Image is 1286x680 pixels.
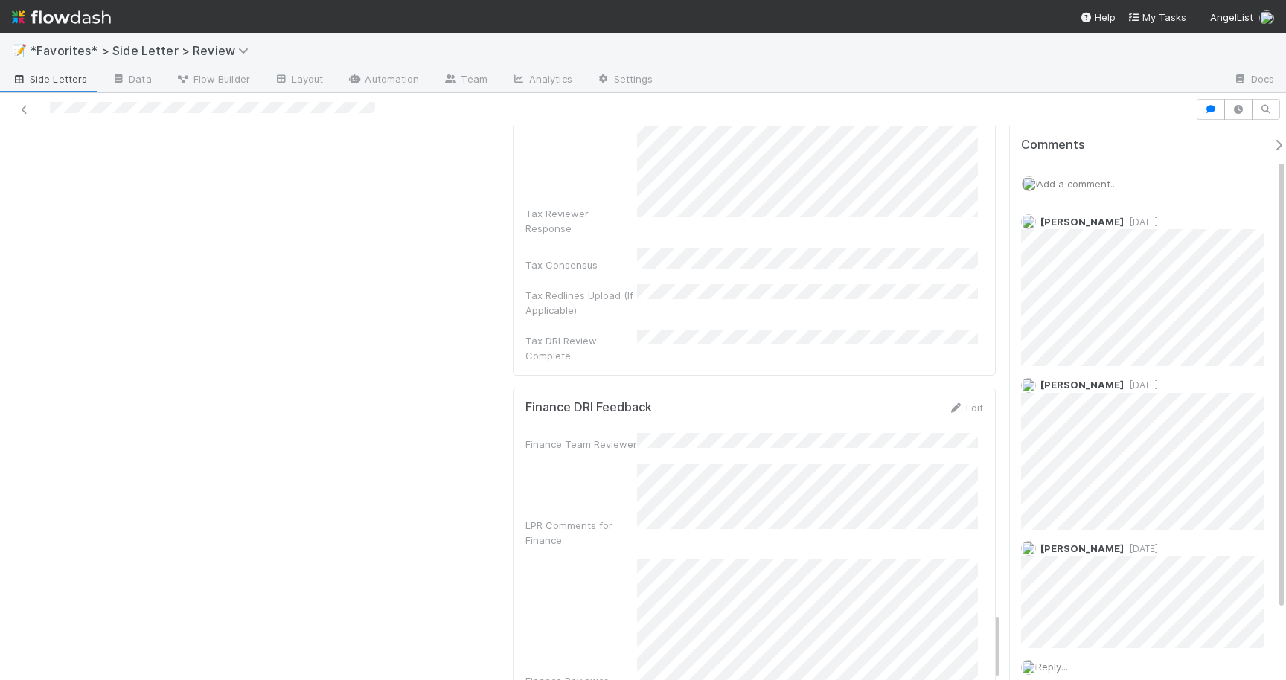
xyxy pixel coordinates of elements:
img: avatar_0b1dbcb8-f701-47e0-85bc-d79ccc0efe6c.png [1021,214,1036,229]
span: [DATE] [1124,379,1158,391]
div: Tax DRI Review Complete [525,333,637,363]
span: [PERSON_NAME] [1040,379,1124,391]
span: Flow Builder [176,71,250,86]
div: LPR Comments for Finance [525,518,637,548]
a: Docs [1221,68,1286,92]
span: Reply... [1036,661,1068,673]
img: avatar_218ae7b5-dcd5-4ccc-b5d5-7cc00ae2934f.png [1021,660,1036,675]
a: Automation [335,68,431,92]
span: [PERSON_NAME] [1040,216,1124,228]
span: 📝 [12,44,27,57]
h5: Finance DRI Feedback [525,400,652,415]
img: logo-inverted-e16ddd16eac7371096b0.svg [12,4,111,30]
div: Tax Consensus [525,257,637,272]
a: My Tasks [1127,10,1186,25]
a: Flow Builder [164,68,262,92]
span: [PERSON_NAME] [1040,542,1124,554]
span: AngelList [1210,11,1253,23]
span: Side Letters [12,71,87,86]
div: Tax Redlines Upload (If Applicable) [525,288,637,318]
span: [DATE] [1124,543,1158,554]
img: avatar_218ae7b5-dcd5-4ccc-b5d5-7cc00ae2934f.png [1259,10,1274,25]
span: Add a comment... [1037,178,1117,190]
div: Finance Team Reviewer [525,437,637,452]
a: Layout [262,68,336,92]
span: [DATE] [1124,216,1158,228]
a: Settings [584,68,665,92]
span: Comments [1021,138,1085,153]
div: Help [1080,10,1116,25]
img: avatar_0b1dbcb8-f701-47e0-85bc-d79ccc0efe6c.png [1021,541,1036,556]
img: avatar_218ae7b5-dcd5-4ccc-b5d5-7cc00ae2934f.png [1022,176,1037,191]
img: avatar_218ae7b5-dcd5-4ccc-b5d5-7cc00ae2934f.png [1021,378,1036,393]
a: Analytics [499,68,584,92]
a: Team [431,68,499,92]
a: Edit [948,402,983,414]
div: Tax Reviewer Response [525,206,637,236]
span: *Favorites* > Side Letter > Review [30,43,256,58]
span: My Tasks [1127,11,1186,23]
a: Data [99,68,163,92]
